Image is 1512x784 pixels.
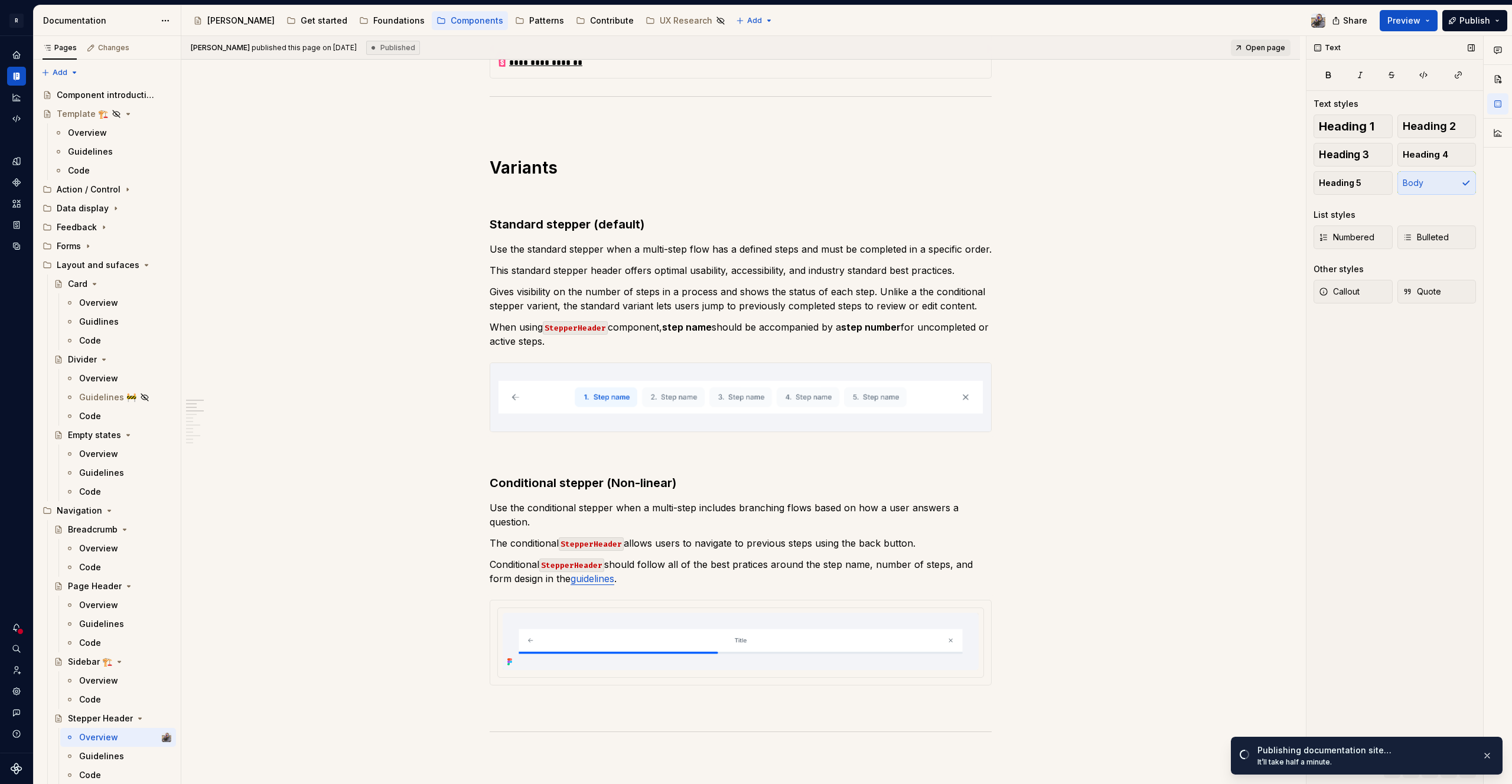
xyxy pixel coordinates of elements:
div: Patterns [529,15,564,27]
div: Feedback [38,218,176,237]
div: Overview [79,297,118,309]
a: Divider [49,350,176,369]
div: List styles [1314,209,1355,221]
div: Code [68,165,90,177]
a: Guidelines [49,142,176,161]
a: Code [60,558,176,577]
a: Sidebar 🏗️ [49,652,176,671]
svg: Supernova Logo [11,763,22,775]
span: Quote [1403,286,1441,298]
a: Component introduction [38,86,176,104]
button: Add [38,64,82,81]
a: Card [49,275,176,293]
a: Code [49,161,176,180]
span: Heading 5 [1319,177,1361,189]
a: Overview [60,293,176,312]
button: R [2,8,31,33]
div: Overview [79,731,118,743]
a: [PERSON_NAME] [188,11,279,30]
div: Contribute [590,15,634,27]
div: Guidlines [79,316,119,328]
p: Conditional should follow all of the best pratices around the step name, number of steps, and for... [490,557,992,586]
span: [PERSON_NAME] [191,43,250,52]
a: Components [432,11,508,30]
div: Overview [79,543,118,554]
a: Overview [60,539,176,558]
div: Page tree [188,9,730,32]
div: Changes [98,43,129,53]
a: OverviewIan [60,728,176,747]
div: Sidebar 🏗️ [68,656,112,668]
div: Guidelines 🚧 [79,391,136,403]
button: Share [1326,10,1375,31]
button: Callout [1314,280,1393,303]
div: Feedback [57,221,97,233]
button: Contact support [7,703,26,722]
a: Assets [7,194,26,213]
div: Overview [79,675,118,687]
a: Overview [60,445,176,463]
div: Guidelines [68,146,113,158]
div: Home [7,45,26,64]
span: Share [1343,15,1367,27]
div: Data display [57,202,109,214]
strong: step name [662,321,712,333]
p: When using component, should be accompanied by a for uncompleted or active steps. [490,320,992,348]
strong: step number [841,321,901,333]
a: Stepper Header [49,709,176,728]
span: Heading 1 [1319,120,1374,132]
div: UX Research [660,15,712,27]
div: Guidelines [79,750,124,762]
span: Publish [1459,15,1490,27]
div: Component introduction [57,89,154,101]
div: Data sources [7,237,26,256]
button: Heading 1 [1314,115,1393,138]
div: Layout and sufaces [38,256,176,275]
div: Data display [38,199,176,218]
div: Action / Control [38,180,176,199]
div: Get started [301,15,347,27]
span: Preview [1387,15,1420,27]
div: Published [366,41,420,55]
a: Template 🏗️ [38,104,176,123]
div: R [9,14,24,28]
a: Storybook stories [7,215,26,234]
button: Preview [1380,10,1438,31]
a: Code [60,482,176,501]
img: Ian [1311,14,1325,28]
div: Code [79,561,101,573]
span: Callout [1319,286,1360,298]
a: Code [60,331,176,350]
a: Code automation [7,109,26,128]
div: Layout and sufaces [57,259,139,271]
div: Code [79,637,101,649]
a: Invite team [7,661,26,680]
div: Foundations [373,15,425,27]
a: Settings [7,682,26,701]
div: Empty states [68,429,121,441]
div: Overview [79,599,118,611]
a: Overview [60,671,176,690]
div: Stepper Header [68,713,133,724]
a: Overview [60,369,176,388]
div: Code [79,410,101,422]
div: Guidelines [79,618,124,630]
h1: Variants [490,157,992,178]
div: Code [79,769,101,781]
div: Navigation [57,505,102,517]
a: Open page [1231,40,1291,56]
div: Text styles [1314,98,1358,110]
a: Contribute [571,11,638,30]
a: Components [7,173,26,192]
div: It’ll take half a minute. [1257,757,1472,767]
p: Use the standard stepper when a multi-step flow has a defined steps and must be completed in a sp... [490,242,992,256]
a: Design tokens [7,152,26,171]
div: Components [451,15,503,27]
img: Ian [162,733,171,742]
div: Overview [68,127,107,139]
a: Code [60,407,176,426]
